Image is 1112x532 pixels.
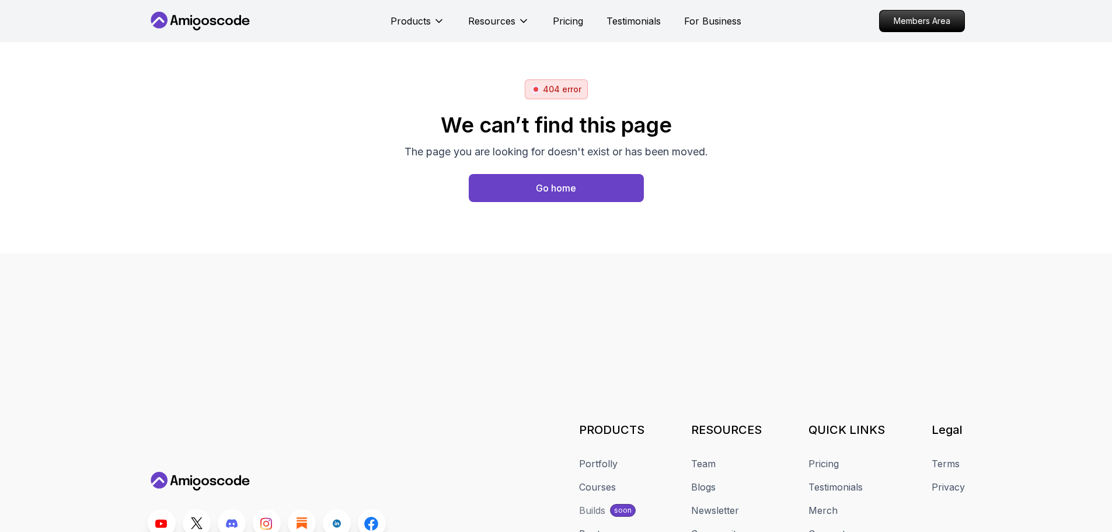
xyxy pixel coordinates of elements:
[391,14,445,37] button: Products
[579,422,644,438] h3: PRODUCTS
[932,422,965,438] h3: Legal
[691,503,739,517] a: Newsletter
[553,14,583,28] a: Pricing
[468,14,515,28] p: Resources
[691,457,716,471] a: Team
[468,14,529,37] button: Resources
[808,457,839,471] a: Pricing
[405,144,708,160] p: The page you are looking for doesn't exist or has been moved.
[932,480,965,494] a: Privacy
[469,174,644,202] a: Home page
[543,84,581,95] p: 404 error
[579,480,616,494] a: Courses
[808,503,838,517] a: Merch
[469,174,644,202] button: Go home
[614,506,632,515] p: soon
[579,503,605,517] div: Builds
[691,480,716,494] a: Blogs
[405,113,708,137] h2: We can’t find this page
[579,457,618,471] a: Portfolly
[536,181,576,195] div: Go home
[808,422,885,438] h3: QUICK LINKS
[684,14,741,28] a: For Business
[691,422,762,438] h3: RESOURCES
[932,457,960,471] a: Terms
[808,480,863,494] a: Testimonials
[391,14,431,28] p: Products
[880,11,964,32] p: Members Area
[606,14,661,28] a: Testimonials
[879,10,965,32] a: Members Area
